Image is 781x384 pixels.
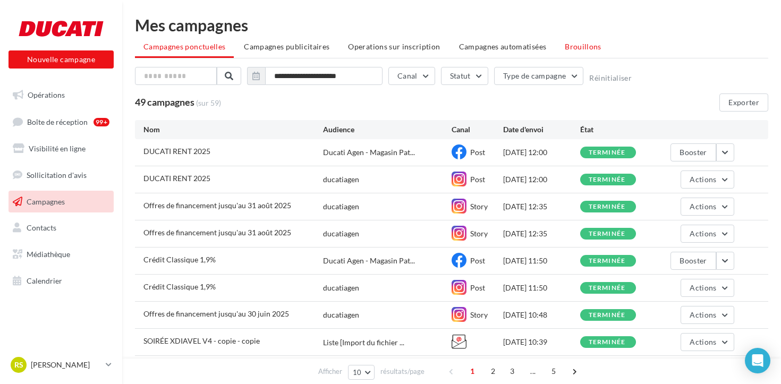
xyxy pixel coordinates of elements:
span: Offres de financement jusqu'au 30 juin 2025 [143,309,289,318]
button: Actions [681,306,734,324]
span: Médiathèque [27,250,70,259]
span: SOIRÉE XDIAVEL V4 - copie - copie [143,336,260,345]
span: Ducati Agen - Magasin Pat... [323,255,415,266]
span: ... [524,363,541,380]
a: Visibilité en ligne [6,138,116,160]
span: Brouillons [565,42,601,51]
div: [DATE] 11:50 [503,283,580,293]
span: Contacts [27,223,56,232]
div: Audience [323,124,452,135]
span: Offres de financement jusqu'au 31 août 2025 [143,228,291,237]
span: Operations sur inscription [348,42,440,51]
span: Story [470,202,488,211]
a: Médiathèque [6,243,116,266]
span: Liste [Import du fichier ... [323,337,404,348]
div: terminée [589,176,626,183]
div: Open Intercom Messenger [745,348,770,373]
span: Boîte de réception [27,117,88,126]
span: Visibilité en ligne [29,144,86,153]
div: terminée [589,312,626,319]
span: Crédit Classique 1,9% [143,282,216,291]
div: ducatiagen [323,283,359,293]
span: (sur 59) [196,98,221,108]
div: terminée [589,231,626,237]
a: Opérations [6,84,116,106]
span: 5 [545,363,562,380]
span: Campagnes [27,197,65,206]
div: terminée [589,203,626,210]
button: Nouvelle campagne [9,50,114,69]
span: 1 [464,363,481,380]
div: Canal [452,124,503,135]
p: [PERSON_NAME] [31,360,101,370]
div: Nom [143,124,323,135]
span: Campagnes automatisées [459,42,547,51]
a: Contacts [6,217,116,239]
a: RS [PERSON_NAME] [9,355,114,375]
a: Boîte de réception99+ [6,110,116,133]
div: [DATE] 10:48 [503,310,580,320]
button: Canal [388,67,435,85]
span: DUCATI RENT 2025 [143,147,210,156]
div: État [580,124,657,135]
button: Actions [681,279,734,297]
div: [DATE] 12:35 [503,201,580,212]
span: Story [470,229,488,238]
button: Booster [670,252,716,270]
button: Type de campagne [494,67,584,85]
span: Campagnes publicitaires [244,42,329,51]
button: Actions [681,333,734,351]
div: Mes campagnes [135,17,768,33]
div: [DATE] 12:00 [503,174,580,185]
span: 10 [353,368,362,377]
span: Actions [690,229,716,238]
a: Sollicitation d'avis [6,164,116,186]
div: [DATE] 11:50 [503,255,580,266]
span: Offres de financement jusqu'au 31 août 2025 [143,201,291,210]
div: ducatiagen [323,174,359,185]
span: Post [470,148,485,157]
span: Opérations [28,90,65,99]
div: terminée [589,149,626,156]
div: ducatiagen [323,310,359,320]
span: 49 campagnes [135,96,194,108]
span: Sollicitation d'avis [27,170,87,180]
div: [DATE] 12:00 [503,147,580,158]
div: 99+ [94,118,109,126]
div: [DATE] 10:39 [503,337,580,347]
span: Story [470,310,488,319]
div: Date d'envoi [503,124,580,135]
div: terminée [589,285,626,292]
span: 2 [485,363,502,380]
button: Actions [681,225,734,243]
span: RS [14,360,23,370]
span: Post [470,283,485,292]
span: Actions [690,283,716,292]
span: Post [470,175,485,184]
div: ducatiagen [323,228,359,239]
a: Calendrier [6,270,116,292]
button: Actions [681,170,734,189]
div: [DATE] 12:35 [503,228,580,239]
span: Actions [690,175,716,184]
button: Actions [681,198,734,216]
span: Actions [690,202,716,211]
span: DUCATI RENT 2025 [143,174,210,183]
button: Statut [441,67,488,85]
span: résultats/page [380,366,425,377]
a: Campagnes [6,191,116,213]
button: Booster [670,143,716,161]
div: terminée [589,258,626,264]
span: Actions [690,310,716,319]
button: Exporter [719,93,768,112]
span: Post [470,256,485,265]
button: 10 [348,365,375,380]
div: ducatiagen [323,201,359,212]
span: Afficher [318,366,342,377]
div: terminée [589,339,626,346]
span: Actions [690,337,716,346]
span: Calendrier [27,276,62,285]
span: Ducati Agen - Magasin Pat... [323,147,415,158]
button: Réinitialiser [589,74,632,82]
span: 3 [504,363,521,380]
